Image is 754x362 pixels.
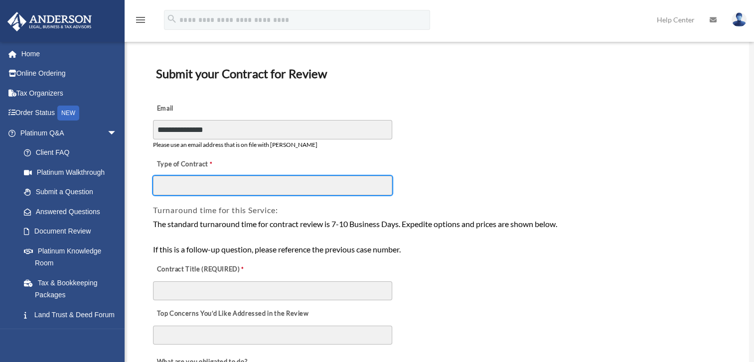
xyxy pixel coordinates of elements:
a: Platinum Knowledge Room [14,241,132,273]
label: Top Concerns You’d Like Addressed in the Review [153,307,311,321]
div: NEW [57,106,79,121]
a: Order StatusNEW [7,103,132,123]
a: Tax Organizers [7,83,132,103]
img: Anderson Advisors Platinum Portal [4,12,95,31]
img: User Pic [732,12,747,27]
span: Please use an email address that is on file with [PERSON_NAME] [153,141,317,148]
i: search [166,13,177,24]
span: arrow_drop_down [107,123,127,143]
a: Document Review [14,222,127,241]
a: Tax & Bookkeeping Packages [14,273,132,305]
h3: Submit your Contract for Review [152,63,724,84]
a: menu [135,17,147,26]
a: Submit a Question [14,182,132,202]
a: Home [7,44,132,64]
a: Online Ordering [7,64,132,84]
a: Platinum Walkthrough [14,162,132,182]
label: Type of Contract [153,157,253,171]
i: menu [135,14,147,26]
label: Contract Title (REQUIRED) [153,263,253,277]
div: The standard turnaround time for contract review is 7-10 Business Days. Expedite options and pric... [153,218,723,256]
label: Email [153,102,253,116]
a: Answered Questions [14,202,132,222]
span: Turnaround time for this Service: [153,205,278,215]
a: Land Trust & Deed Forum [14,305,132,325]
a: Portal Feedback [14,325,132,345]
a: Client FAQ [14,143,132,163]
a: Platinum Q&Aarrow_drop_down [7,123,132,143]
